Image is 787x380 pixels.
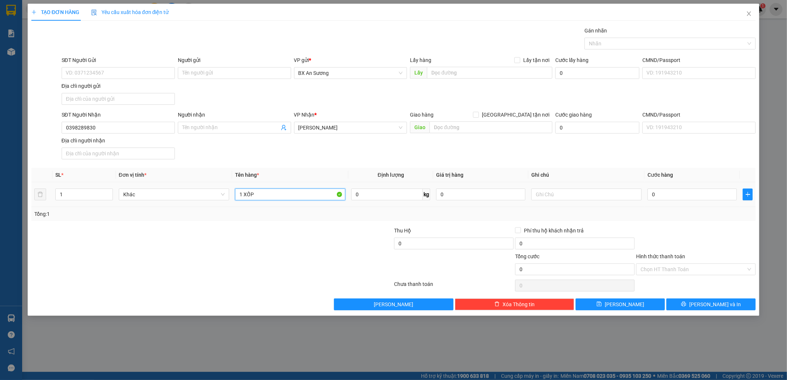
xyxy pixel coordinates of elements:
span: VP Nhận [294,112,315,118]
strong: 0901 900 568 [48,21,107,35]
span: Lấy [410,67,427,79]
strong: [PERSON_NAME]: [48,21,94,28]
span: delete [494,301,500,307]
span: Giá trị hàng [436,172,463,178]
span: plus [743,191,752,197]
strong: 0931 600 979 [5,21,40,35]
label: Cước giao hàng [555,112,592,118]
span: kg [423,189,430,200]
div: CMND/Passport [642,111,756,119]
span: Cước hàng [648,172,673,178]
span: Đơn vị tính [119,172,146,178]
span: Khác [123,189,225,200]
div: Địa chỉ người nhận [62,137,175,145]
span: [PERSON_NAME] [374,300,413,308]
div: Chưa thanh toán [394,280,515,293]
span: Tên hàng [235,172,259,178]
span: BX An Sương [298,68,403,79]
button: delete [34,189,46,200]
span: ĐỨC ĐẠT GIA LAI [20,7,92,17]
span: save [597,301,602,307]
strong: 0901 936 968 [5,36,41,43]
input: Ghi Chú [531,189,642,200]
input: Dọc đường [427,67,552,79]
input: Dọc đường [429,121,552,133]
span: BX An Sương [39,48,92,59]
div: CMND/Passport [642,56,756,64]
th: Ghi chú [528,168,645,182]
span: Định lượng [378,172,404,178]
strong: Sài Gòn: [5,21,27,28]
input: 0 [436,189,525,200]
span: Xóa Thông tin [503,300,535,308]
button: plus [743,189,753,200]
div: Người gửi [178,56,291,64]
span: close [746,11,752,17]
label: Gán nhãn [584,28,607,34]
span: plus [31,10,37,15]
strong: 0901 933 179 [48,36,84,43]
input: Địa chỉ của người gửi [62,93,175,105]
input: Địa chỉ của người nhận [62,148,175,159]
label: Hình thức thanh toán [636,253,685,259]
span: printer [681,301,686,307]
span: Giao [410,121,429,133]
span: [GEOGRAPHIC_DATA] tận nơi [479,111,552,119]
input: VD: Bàn, Ghế [235,189,345,200]
div: Địa chỉ người gửi [62,82,175,90]
span: Yêu cầu xuất hóa đơn điện tử [91,9,169,15]
span: Giao hàng [410,112,434,118]
span: [PERSON_NAME] và In [689,300,741,308]
span: [PERSON_NAME] [605,300,644,308]
span: Lấy hàng [410,57,431,63]
span: Lê Đại Hành [298,122,403,133]
label: Cước lấy hàng [555,57,588,63]
button: [PERSON_NAME] [334,298,453,310]
button: save[PERSON_NAME] [576,298,665,310]
button: Close [739,4,759,24]
div: Người nhận [178,111,291,119]
span: Phí thu hộ khách nhận trả [521,227,587,235]
span: user-add [281,125,287,131]
div: Tổng: 1 [34,210,304,218]
span: SL [55,172,61,178]
button: deleteXóa Thông tin [455,298,574,310]
div: SĐT Người Nhận [62,111,175,119]
span: VP GỬI: [5,48,37,59]
div: VP gửi [294,56,407,64]
input: Cước lấy hàng [555,67,639,79]
span: Lấy tận nơi [520,56,552,64]
input: Cước giao hàng [555,122,639,134]
span: Thu Hộ [394,228,411,234]
img: icon [91,10,97,15]
span: TẠO ĐƠN HÀNG [31,9,79,15]
span: Tổng cước [515,253,539,259]
div: SĐT Người Gửi [62,56,175,64]
button: printer[PERSON_NAME] và In [666,298,756,310]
